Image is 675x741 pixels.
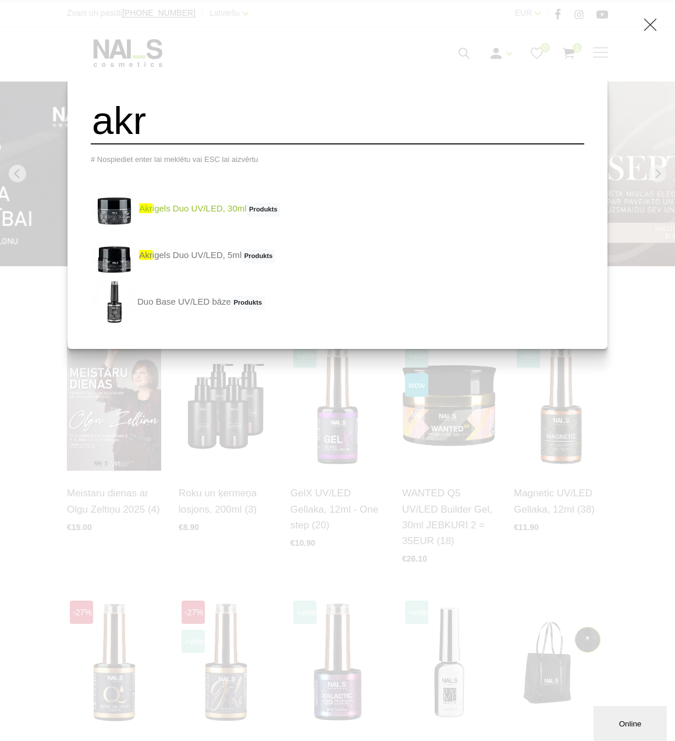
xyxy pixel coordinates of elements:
span: Produkts [241,249,275,263]
span: Produkts [247,203,280,217]
a: akrigels Duo UV/LED, 30mlProdukts [91,186,280,232]
a: akrigels Duo UV/LED, 5mlProdukts [91,232,275,279]
span: # Nospiediet enter lai meklētu vai ESC lai aizvērtu [91,155,258,164]
span: akr [139,250,152,260]
a: Duo Base UV/LED bāzeProdukts [91,279,265,326]
iframe: chat widget [594,704,669,741]
span: Produkts [231,296,265,310]
input: Meklēt produktus ... [91,97,584,144]
span: akr [139,203,152,213]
